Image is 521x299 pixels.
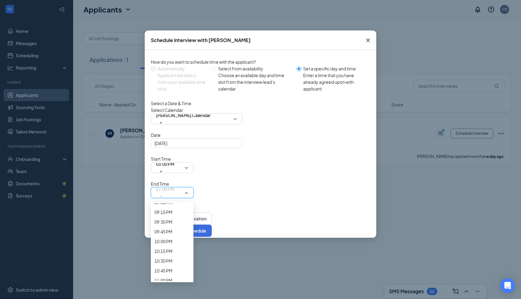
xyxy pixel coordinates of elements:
span: 10:00 PM [154,238,172,245]
span: Select Calendar [151,107,370,113]
div: How do you want to schedule time with the applicant? [151,59,370,65]
div: Applicant will select from your available time slots [158,72,207,92]
span: End Time [151,180,193,187]
svg: Checkmark [156,194,163,201]
span: 03:00 PM [156,159,174,169]
span: 10:30 PM [154,258,172,264]
svg: Checkmark [156,169,163,176]
div: Enter a time that you have already agreed upon with applicant [303,72,365,92]
input: Oct 17, 2025 [154,140,237,147]
div: Choose an available day and time slot from the interview lead’s calendar [218,72,292,92]
svg: Checkmark [156,120,163,127]
span: Start Time [151,155,193,162]
button: Close [360,30,376,50]
span: 07:00 PM [156,184,174,194]
span: 09:30 PM [154,219,172,225]
div: Select a Date & Time [151,100,370,107]
span: 10:45 PM [154,267,172,274]
div: Open Intercom Messenger [500,278,515,293]
span: 10:15 PM [154,248,172,255]
div: Automatically [158,65,207,72]
span: [PERSON_NAME] Calendar [156,111,211,120]
span: 09:15 PM [154,209,172,215]
span: Date [151,132,370,138]
svg: Cross [364,37,372,44]
span: 09:45 PM [154,228,172,235]
div: Schedule Interview with [PERSON_NAME] [151,37,251,44]
div: Select from availability [218,65,292,72]
button: Schedule [181,225,212,237]
div: Set a specific day and time [303,65,365,72]
span: 11:00 PM [154,277,172,284]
